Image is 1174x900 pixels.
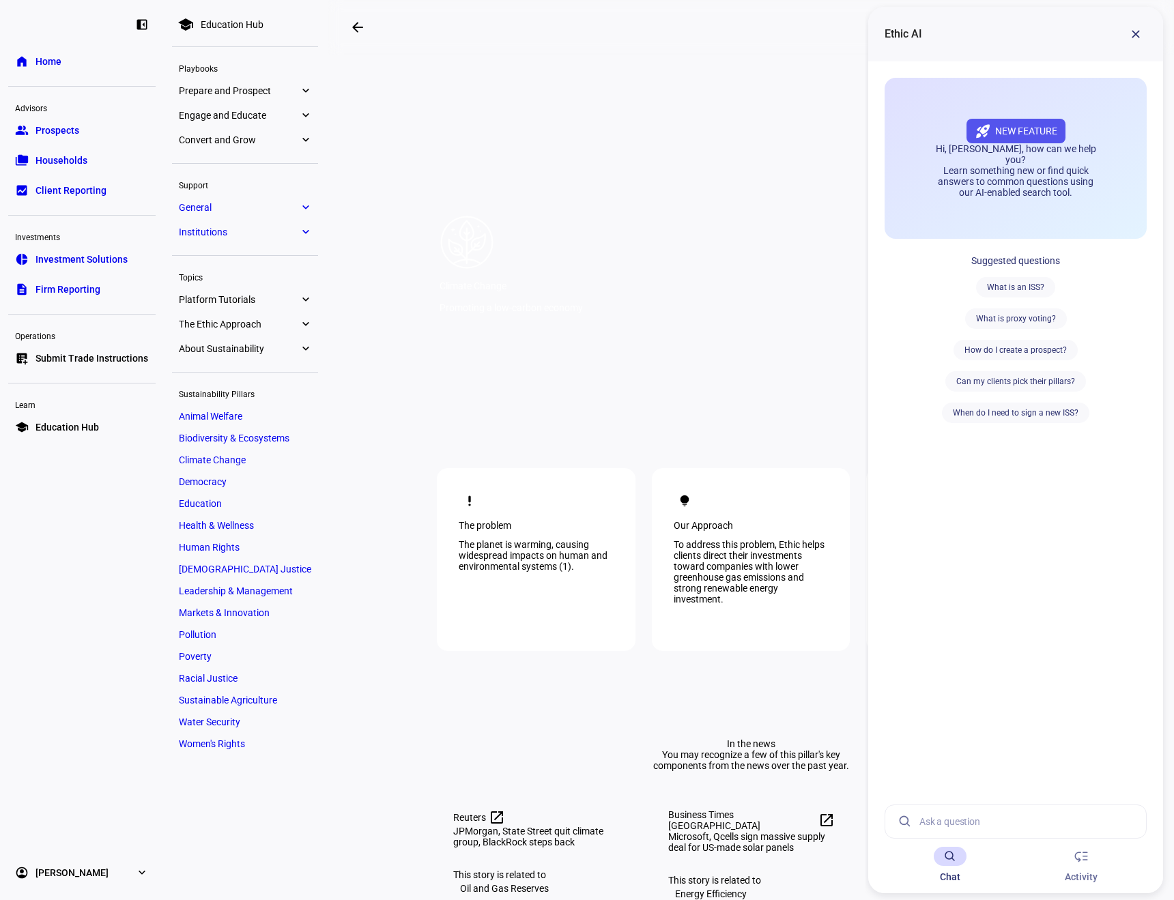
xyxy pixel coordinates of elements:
a: Sustainable Agriculture [172,691,318,710]
span: Water Security [179,716,240,727]
mat-icon: school [177,16,194,33]
eth-mat-symbol: expand_more [299,84,311,98]
eth-mat-symbol: expand_more [299,133,311,147]
eth-mat-symbol: left_panel_close [135,18,149,31]
a: descriptionFirm Reporting [8,276,156,303]
mat-icon: lightbulb [678,494,691,508]
div: Microsoft, Qcells sign massive supply deal for US-made solar panels [668,831,834,853]
span: Human Rights [179,542,240,553]
span: New Feature [995,126,1057,136]
span: Platform Tutorials [179,294,299,305]
span: Climate Change [179,454,246,465]
div: Topics [172,267,318,286]
md-primary-tab: Activity [1016,838,1147,892]
div: Sustainability Pillars [172,383,318,403]
span: Education [179,498,222,509]
div: Oil and Gas Reserves [453,880,556,897]
span: General [179,202,299,213]
eth-mat-symbol: home [15,55,29,68]
span: Pollution [179,629,216,640]
span: Submit Trade Instructions [35,351,148,365]
div: When do I need to sign a new ISS? [942,403,1089,423]
div: Advisors [8,98,156,117]
div: In the news [727,738,775,749]
div: You may recognize a few of this pillar's key components from the news over the past year. [638,749,864,771]
a: Human Rights [172,538,318,557]
mat-icon: open_in_new [818,812,833,828]
div: Business Times [GEOGRAPHIC_DATA] [668,809,834,831]
span: Engage and Educate [179,110,299,121]
div: To address this problem, Ethic helps clients direct their investments toward companies with lower... [674,539,829,605]
a: Climate Change [172,450,318,469]
eth-mat-symbol: expand_more [299,108,311,122]
span: Households [35,154,87,167]
a: Education [172,494,318,513]
div: Operations [8,325,156,345]
div: Learn something new or find quick answers to common questions using our AI-enabled search tool. [932,165,1099,198]
span: Institutions [179,227,299,237]
div: Reuters [453,809,619,826]
div: Education Hub [201,19,263,30]
span: [PERSON_NAME] [35,866,109,880]
div: Our Approach [674,520,829,531]
div: The problem [459,520,614,531]
span: Convert and Grow [179,134,299,145]
eth-mat-symbol: list_alt_add [15,351,29,365]
a: Animal Welfare [172,407,318,426]
span: [DEMOGRAPHIC_DATA] Justice [179,564,311,575]
mat-icon: priority_high [463,494,476,508]
a: Racial Justice [172,669,318,688]
div: JPMorgan, State Street quit climate group, BlackRock steps back [453,826,619,847]
eth-mat-symbol: school [15,420,29,434]
div: Playbooks [172,58,318,77]
a: Women's Rights [172,734,318,753]
h2: Climate Change [615,18,689,50]
span: Biodiversity & Ecosystems [179,433,289,444]
span: Education Hub [35,420,99,434]
input: Ask a question [919,805,1135,838]
eth-mat-symbol: bid_landscape [15,184,29,197]
span: Home [35,55,61,68]
div: Ethic AI [885,26,922,42]
a: Water Security [172,712,318,731]
div: How do I create a prospect? [954,340,1078,360]
div: What is an ISS? [976,277,1055,297]
div: Climate Change [440,280,583,291]
div: Suggested questions [885,255,1147,266]
span: About Sustainability [179,343,299,354]
a: pie_chartInvestment Solutions [8,246,156,273]
span: Democracy [179,476,227,487]
a: Pollution [172,625,318,644]
span: Poverty [179,651,212,662]
mat-icon: rocket_launch [975,123,991,139]
span: Sustainable Agriculture [179,695,277,706]
div: The planet is warming, causing widespread impacts on human and environmental systems (1). [459,539,614,572]
eth-mat-symbol: group [15,124,29,137]
span: Animal Welfare [179,411,242,422]
a: bid_landscapeClient Reporting [8,177,156,204]
mat-icon: open_in_new [489,809,505,826]
div: Investments [8,227,156,246]
eth-mat-symbol: pie_chart [15,252,29,266]
div: Hi, [PERSON_NAME], how can we help you? [932,143,1099,165]
eth-mat-symbol: expand_more [299,317,311,331]
a: [DEMOGRAPHIC_DATA] Justice [172,560,318,579]
span: Women's Rights [179,738,245,749]
md-primary-tab: Chat [885,838,1016,892]
span: Markets & Innovation [179,607,270,618]
a: Health & Wellness [172,516,318,535]
span: Client Reporting [35,184,106,197]
div: Can my clients pick their pillars? [945,371,1086,392]
div: What is proxy voting? [965,308,1067,329]
eth-mat-symbol: expand_more [299,201,311,214]
eth-mat-symbol: folder_copy [15,154,29,167]
a: Biodiversity & Ecosystems [172,429,318,448]
a: homeHome [8,48,156,75]
span: Prepare and Prospect [179,85,299,96]
eth-mat-symbol: expand_more [299,225,311,239]
a: groupProspects [8,117,156,144]
img: climateChange.svg [440,215,494,270]
span: Leadership & Management [179,585,293,596]
eth-mat-symbol: description [15,282,29,296]
div: Promoting a low-carbon economy [440,302,583,313]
